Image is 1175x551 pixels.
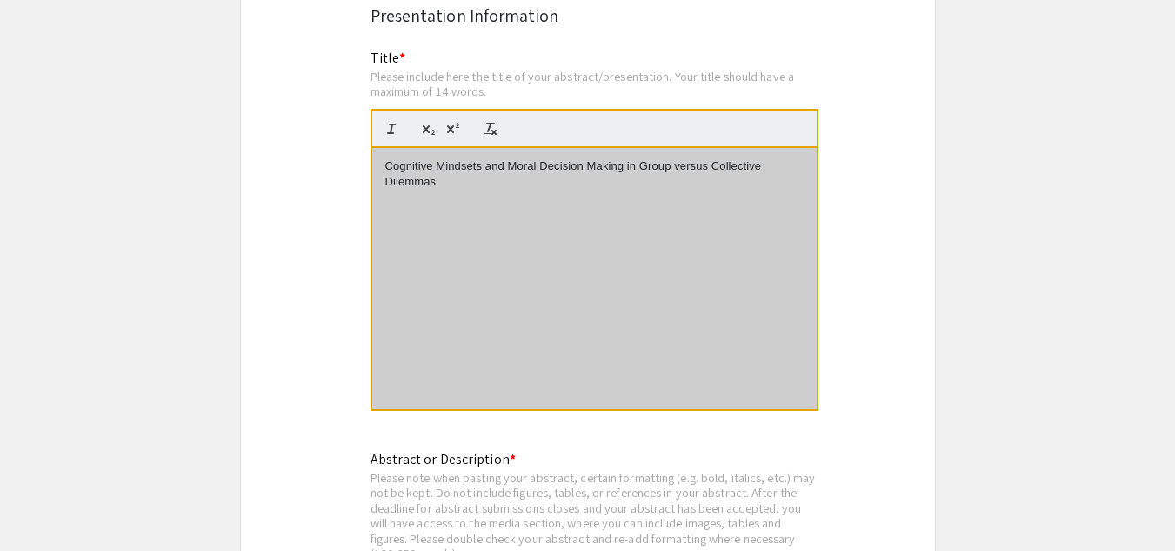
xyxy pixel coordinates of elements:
mat-label: Title [371,49,406,67]
mat-label: Abstract or Description [371,450,516,468]
div: Presentation Information [371,3,805,29]
div: Please include here the title of your abstract/presentation. Your title should have a maximum of ... [371,69,818,99]
p: Cognitive Mindsets and Moral Decision Making in Group versus Collective Dilemmas [385,158,804,191]
iframe: Chat [13,473,74,538]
